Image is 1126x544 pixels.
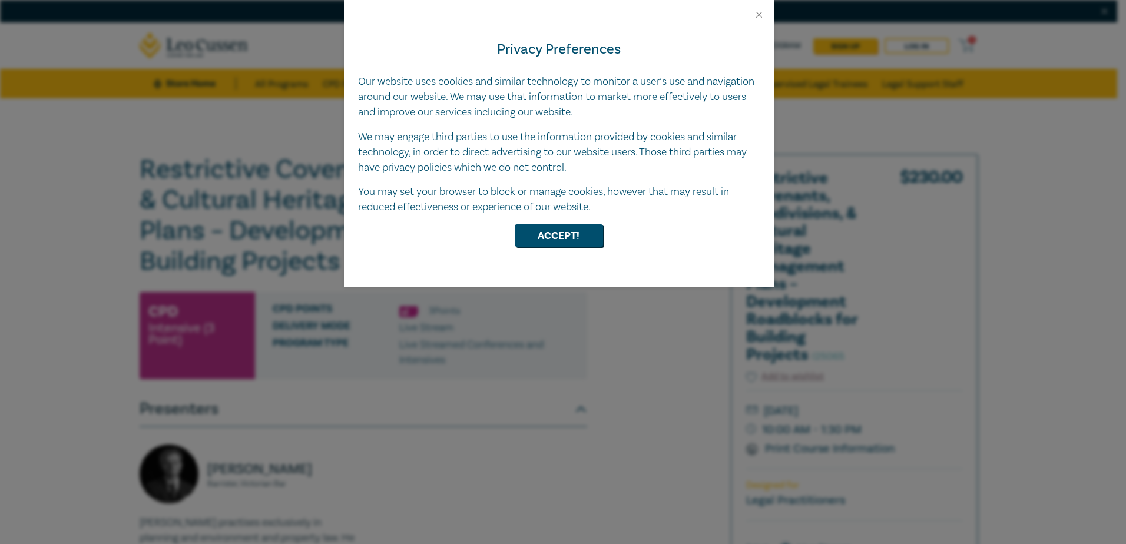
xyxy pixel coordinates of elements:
p: Our website uses cookies and similar technology to monitor a user’s use and navigation around our... [358,74,760,120]
button: Close [754,9,764,20]
h4: Privacy Preferences [358,39,760,60]
p: You may set your browser to block or manage cookies, however that may result in reduced effective... [358,184,760,215]
p: We may engage third parties to use the information provided by cookies and similar technology, in... [358,130,760,175]
button: Accept! [515,224,603,247]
